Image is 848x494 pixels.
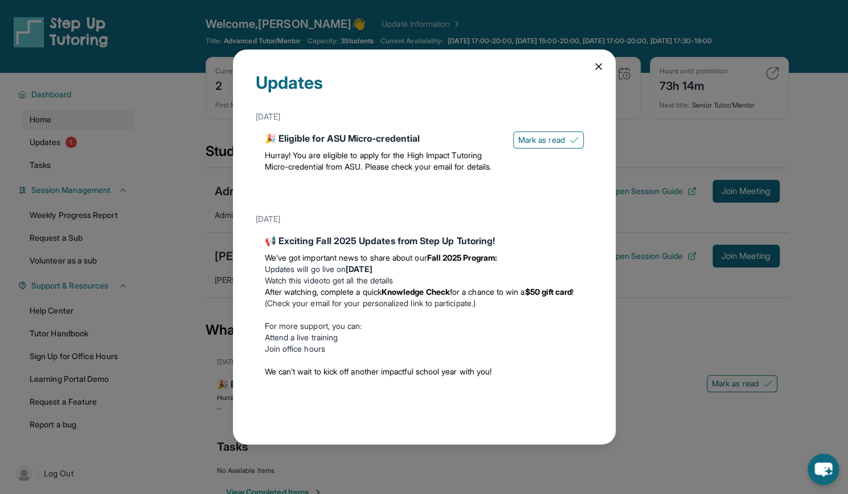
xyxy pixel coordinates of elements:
a: Join office hours [265,344,325,353]
span: Hurray! You are eligible to apply for the High Impact Tutoring Micro-credential from ASU. Please ... [265,150,491,171]
span: We’ve got important news to share about our [265,253,427,262]
div: Updates [256,72,593,106]
strong: Knowledge Check [382,287,450,297]
span: Mark as read [518,134,565,146]
button: Mark as read [513,131,584,149]
li: to get all the details [265,275,584,286]
span: After watching, complete a quick [265,287,382,297]
strong: Fall 2025 Program: [427,253,497,262]
p: For more support, you can: [265,320,584,332]
div: 📢 Exciting Fall 2025 Updates from Step Up Tutoring! [265,234,584,248]
img: Mark as read [570,135,579,145]
button: chat-button [808,454,839,485]
li: Updates will go live on [265,264,584,275]
li: (Check your email for your personalized link to participate.) [265,286,584,309]
div: [DATE] [256,106,593,127]
a: Attend a live training [265,332,338,342]
div: [DATE] [256,209,593,229]
strong: $50 gift card [525,287,572,297]
a: Watch this video [265,275,323,285]
strong: [DATE] [346,264,372,274]
div: 🎉 Eligible for ASU Micro-credential [265,131,504,145]
span: We can’t wait to kick off another impactful school year with you! [265,367,492,376]
span: ! [572,287,573,297]
span: for a chance to win a [450,287,525,297]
